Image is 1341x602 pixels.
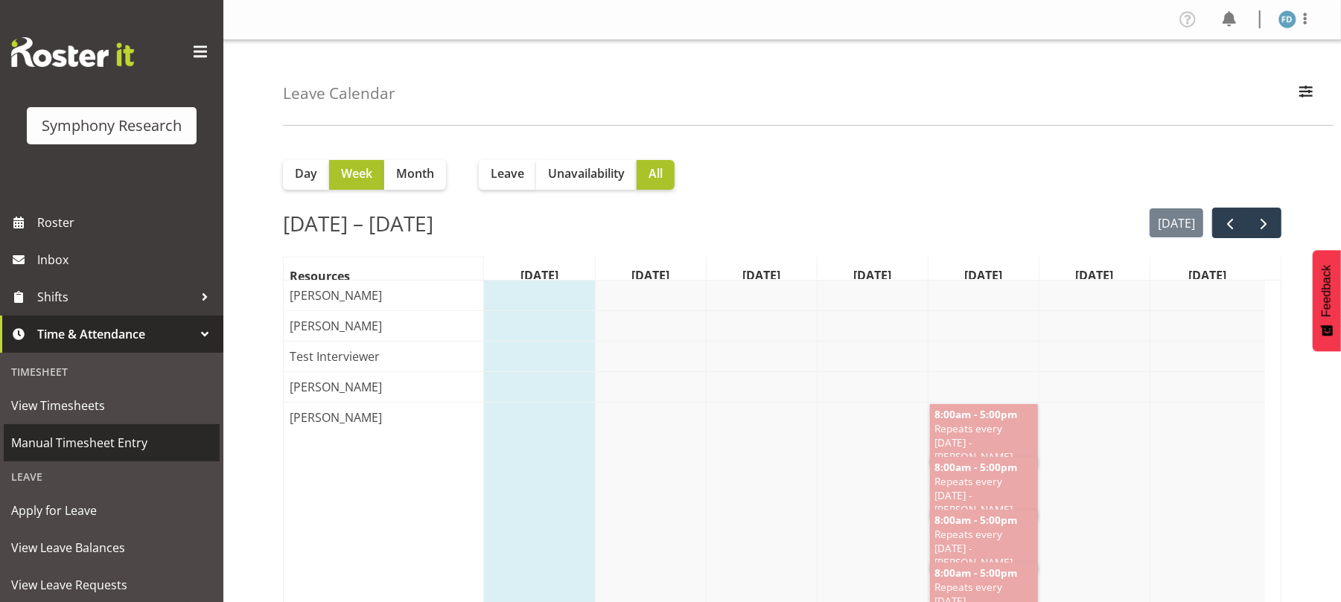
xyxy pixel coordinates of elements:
a: Apply for Leave [4,492,220,529]
button: Feedback - Show survey [1313,250,1341,351]
div: Timesheet [4,356,220,387]
button: Filter Employees [1290,77,1322,110]
h4: Leave Calendar [283,85,395,102]
span: Week [341,164,372,182]
button: All [637,160,675,190]
div: Symphony Research [42,115,182,137]
span: [PERSON_NAME] [287,286,385,304]
span: Resources [287,267,353,285]
span: Apply for Leave [11,499,212,522]
span: Manual Timesheet Entry [11,432,212,454]
img: foziah-dean1868.jpg [1278,10,1296,28]
span: 8:00am - 5:00pm [933,407,1019,421]
button: next [1246,208,1281,238]
span: Feedback [1320,265,1334,317]
span: View Timesheets [11,394,212,417]
span: [DATE] [850,266,894,284]
a: View Timesheets [4,387,220,424]
span: [DATE] [1072,266,1116,284]
button: prev [1212,208,1247,238]
a: Manual Timesheet Entry [4,424,220,461]
span: Shifts [37,286,194,308]
span: Test Interviewer [287,348,383,365]
div: Leave [4,461,220,492]
span: Roster [37,211,216,234]
span: Unavailability [548,164,625,182]
button: Unavailability [536,160,637,190]
span: View Leave Requests [11,574,212,596]
span: [DATE] [1185,266,1229,284]
a: View Leave Balances [4,529,220,566]
span: Day [295,164,317,182]
span: Month [396,164,434,182]
span: [DATE] [739,266,783,284]
span: Inbox [37,249,216,271]
button: Month [384,160,446,190]
span: Time & Attendance [37,323,194,345]
span: Repeats every [DATE] - [PERSON_NAME] [933,421,1035,464]
span: 8:00am - 5:00pm [933,460,1019,474]
span: [DATE] [628,266,672,284]
span: [DATE] [517,266,561,284]
span: Repeats every [DATE] - [PERSON_NAME] [933,474,1035,516]
span: [PERSON_NAME] [287,409,385,426]
button: Leave [479,160,536,190]
span: All [649,164,663,182]
button: Day [283,160,329,190]
span: 8:00am - 5:00pm [933,513,1019,527]
button: Week [329,160,384,190]
button: [DATE] [1150,208,1204,237]
span: Leave [491,164,524,182]
span: View Leave Balances [11,537,212,559]
span: 8:00am - 5:00pm [933,566,1019,580]
span: Repeats every [DATE] - [PERSON_NAME] [933,527,1035,569]
img: Rosterit website logo [11,37,134,67]
span: [PERSON_NAME] [287,378,385,396]
h2: [DATE] – [DATE] [283,208,433,239]
span: [DATE] [961,266,1005,284]
span: [PERSON_NAME] [287,317,385,335]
